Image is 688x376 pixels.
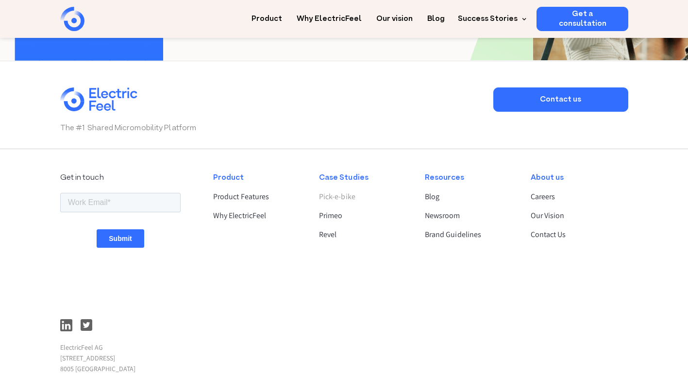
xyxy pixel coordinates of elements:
[60,191,181,308] iframe: Form 1
[624,312,674,362] iframe: Chatbot
[252,7,282,25] a: Product
[213,191,302,203] a: Product Features
[531,172,620,184] div: About us
[452,7,529,31] div: Success Stories
[60,7,138,31] a: home
[213,172,302,184] div: Product
[319,172,408,184] div: Case Studies
[531,229,620,240] a: Contact Us
[60,122,484,134] p: The #1 Shared Micromobility Platform
[319,210,408,222] a: Primeo
[537,7,628,31] a: Get a consultation
[425,210,514,222] a: Newsroom
[425,229,514,240] a: Brand Guidelines
[493,87,628,112] a: Contact us
[319,229,408,240] a: Revel
[458,13,518,25] div: Success Stories
[531,210,620,222] a: Our Vision
[531,191,620,203] a: Careers
[425,172,514,184] div: Resources
[297,7,362,25] a: Why ElectricFeel
[376,7,413,25] a: Our vision
[427,7,445,25] a: Blog
[60,172,181,184] div: Get in touch
[425,191,514,203] a: Blog
[213,210,302,222] a: Why ElectricFeel
[319,191,408,203] a: Pick-e-bike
